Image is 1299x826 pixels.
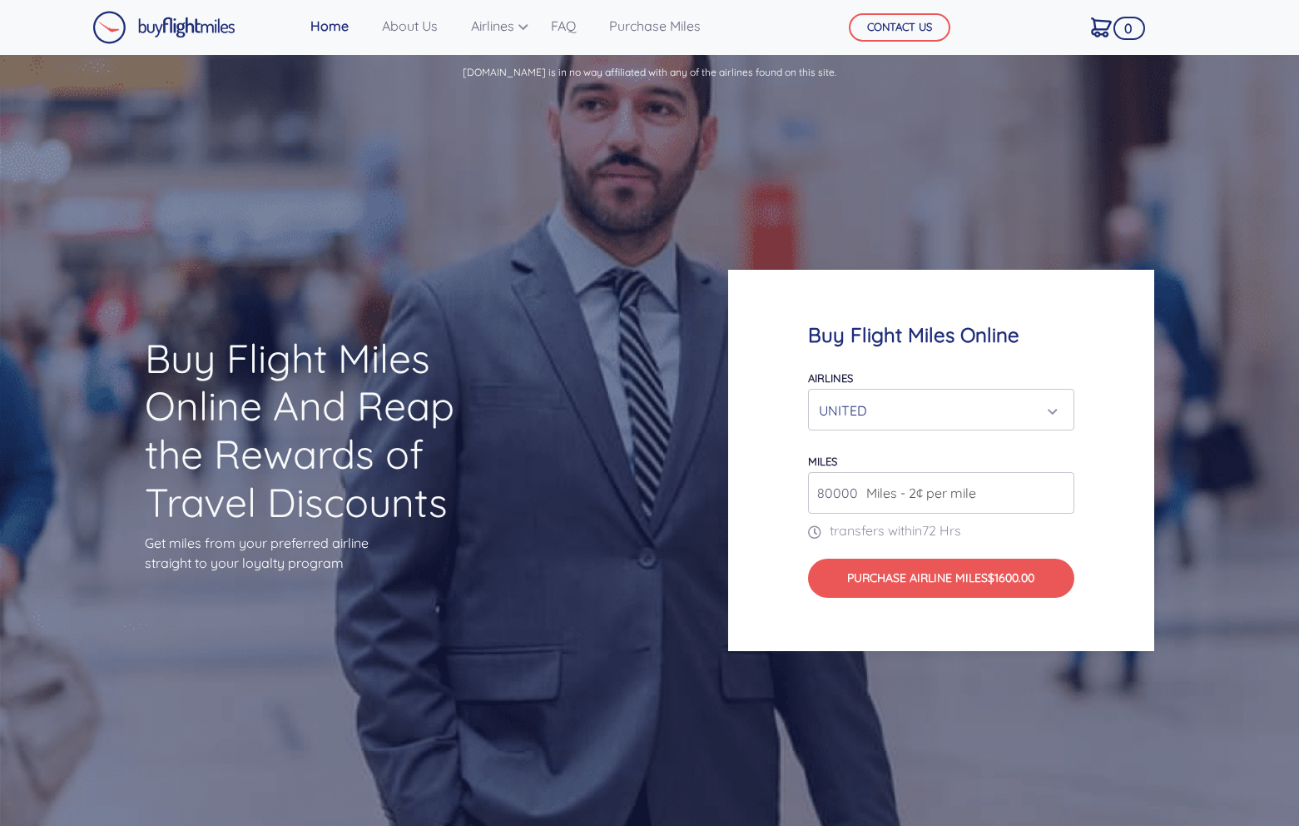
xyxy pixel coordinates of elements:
a: Purchase Miles [602,9,707,42]
img: Cart [1091,17,1112,37]
div: UNITED [819,395,1054,426]
label: Airlines [808,371,853,385]
a: 0 [1084,9,1118,44]
h4: Buy Flight Miles Online [808,323,1074,347]
p: transfers within [808,520,1074,540]
a: Buy Flight Miles Logo [92,7,236,48]
label: miles [808,455,837,468]
button: Purchase Airline Miles$1600.00 [808,559,1074,598]
a: Home [304,9,355,42]
a: FAQ [544,9,583,42]
img: Buy Flight Miles Logo [92,11,236,44]
span: Miles - 2¢ per mile [858,483,976,503]
span: $1600.00 [988,570,1034,585]
span: 72 Hrs [922,522,961,539]
a: Airlines [464,9,524,42]
a: About Us [375,9,444,42]
button: CONTACT US [849,13,950,42]
p: Get miles from your preferred airline straight to your loyalty program [145,533,504,573]
button: UNITED [808,389,1074,430]
span: 0 [1113,17,1145,40]
h1: Buy Flight Miles Online And Reap the Rewards of Travel Discounts [145,335,504,526]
